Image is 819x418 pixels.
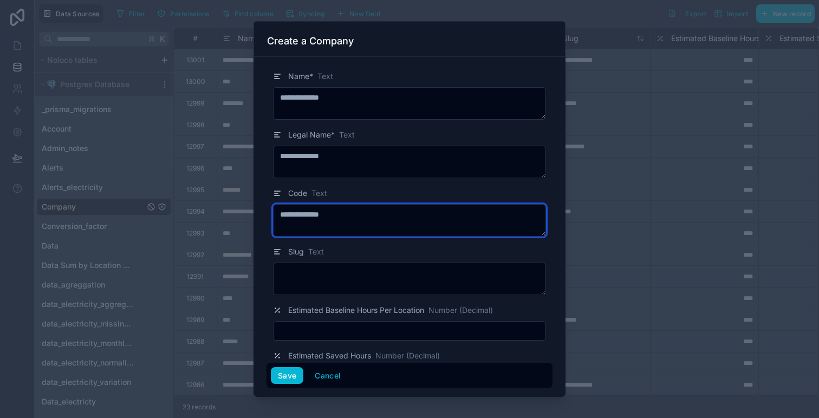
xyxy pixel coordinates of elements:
span: Number (Decimal) [375,350,440,361]
span: Legal Name * [288,129,335,140]
span: Code [288,188,307,199]
span: Estimated Baseline Hours Per Location [288,305,424,316]
span: Slug [288,246,304,257]
h3: Create a Company [267,35,354,48]
span: Text [308,246,324,257]
span: Estimated Baseline Hours Cost Per Location [288,396,443,407]
button: Save [271,367,303,384]
span: Estimated Saved Hours [288,350,371,361]
span: Text [317,71,333,82]
span: Name * [288,71,313,82]
span: Number (Decimal) [447,396,511,407]
span: Text [339,129,355,140]
span: Number (Decimal) [428,305,493,316]
button: Cancel [308,367,348,384]
span: Text [311,188,327,199]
